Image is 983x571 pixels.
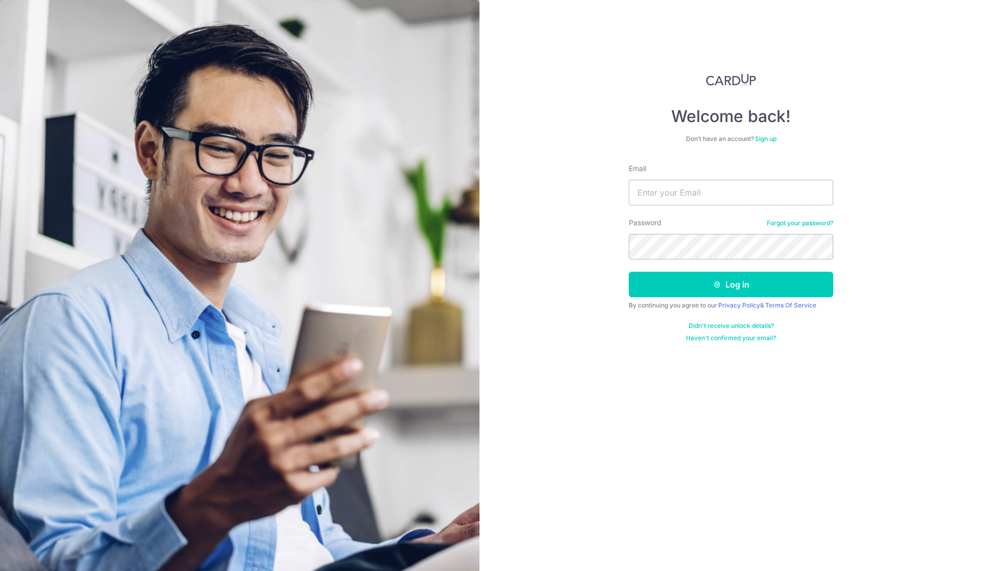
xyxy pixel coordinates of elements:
h4: Welcome back! [629,106,833,127]
a: Haven't confirmed your email? [686,334,776,342]
a: Didn't receive unlock details? [689,322,774,330]
a: Forgot your password? [767,219,833,227]
a: Privacy Policy [718,301,760,309]
div: Don’t have an account? [629,135,833,143]
div: By continuing you agree to our & [629,301,833,310]
a: Sign up [755,135,776,142]
label: Password [629,218,661,228]
label: Email [629,163,646,174]
a: Terms Of Service [765,301,816,309]
button: Log in [629,272,833,297]
input: Enter your Email [629,180,833,205]
img: CardUp Logo [706,74,756,86]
